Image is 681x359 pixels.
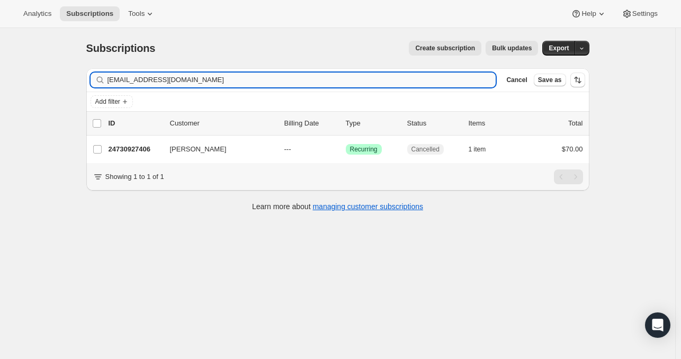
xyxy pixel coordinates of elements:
span: Help [581,10,596,18]
button: Tools [122,6,162,21]
span: --- [284,145,291,153]
button: Add filter [91,95,133,108]
span: Export [549,44,569,52]
input: Filter subscribers [107,73,496,87]
span: Settings [632,10,658,18]
div: IDCustomerBilling DateTypeStatusItemsTotal [109,118,583,129]
div: Type [346,118,399,129]
span: Cancel [506,76,527,84]
p: 24730927406 [109,144,162,155]
button: Settings [615,6,664,21]
button: Save as [534,74,566,86]
span: 1 item [469,145,486,154]
span: [PERSON_NAME] [170,144,227,155]
p: Showing 1 to 1 of 1 [105,172,164,182]
button: Export [542,41,575,56]
p: ID [109,118,162,129]
a: managing customer subscriptions [312,202,423,211]
span: $70.00 [562,145,583,153]
div: 24730927406[PERSON_NAME]---SuccessRecurringCancelled1 item$70.00 [109,142,583,157]
button: Cancel [502,74,531,86]
span: Save as [538,76,562,84]
nav: Pagination [554,169,583,184]
span: Cancelled [411,145,440,154]
p: Customer [170,118,276,129]
span: Analytics [23,10,51,18]
div: Items [469,118,522,129]
button: [PERSON_NAME] [164,141,270,158]
button: Bulk updates [486,41,538,56]
span: Bulk updates [492,44,532,52]
span: Create subscription [415,44,475,52]
button: Help [564,6,613,21]
button: Sort the results [570,73,585,87]
span: Subscriptions [86,42,156,54]
button: Subscriptions [60,6,120,21]
p: Billing Date [284,118,337,129]
p: Status [407,118,460,129]
button: Analytics [17,6,58,21]
p: Total [568,118,583,129]
span: Subscriptions [66,10,113,18]
button: Create subscription [409,41,481,56]
button: 1 item [469,142,498,157]
span: Add filter [95,97,120,106]
p: Learn more about [252,201,423,212]
span: Recurring [350,145,378,154]
span: Tools [128,10,145,18]
div: Open Intercom Messenger [645,312,670,338]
